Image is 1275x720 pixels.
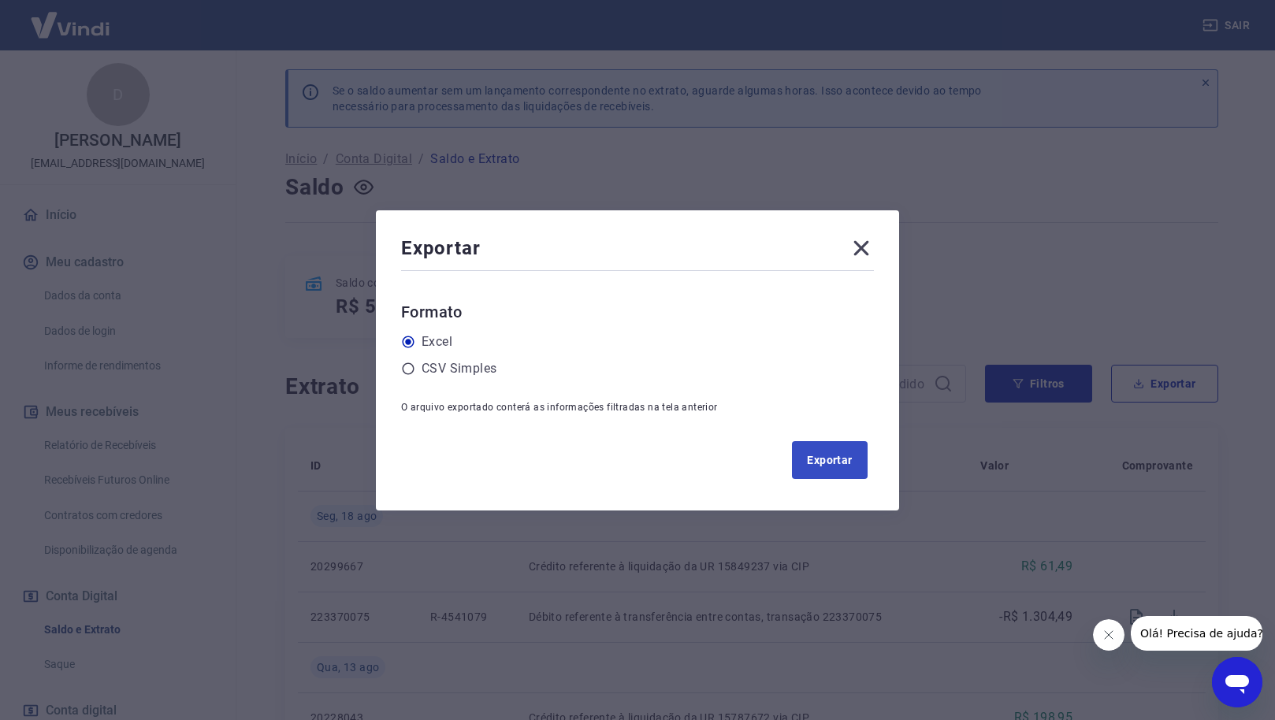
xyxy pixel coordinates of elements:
div: Exportar [401,236,874,267]
iframe: Fechar mensagem [1093,619,1124,651]
h6: Formato [401,299,874,325]
span: O arquivo exportado conterá as informações filtradas na tela anterior [401,402,718,413]
iframe: Botão para abrir a janela de mensagens [1212,657,1262,707]
span: Olá! Precisa de ajuda? [9,11,132,24]
label: Excel [422,332,452,351]
iframe: Mensagem da empresa [1131,616,1262,651]
button: Exportar [792,441,868,479]
label: CSV Simples [422,359,496,378]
